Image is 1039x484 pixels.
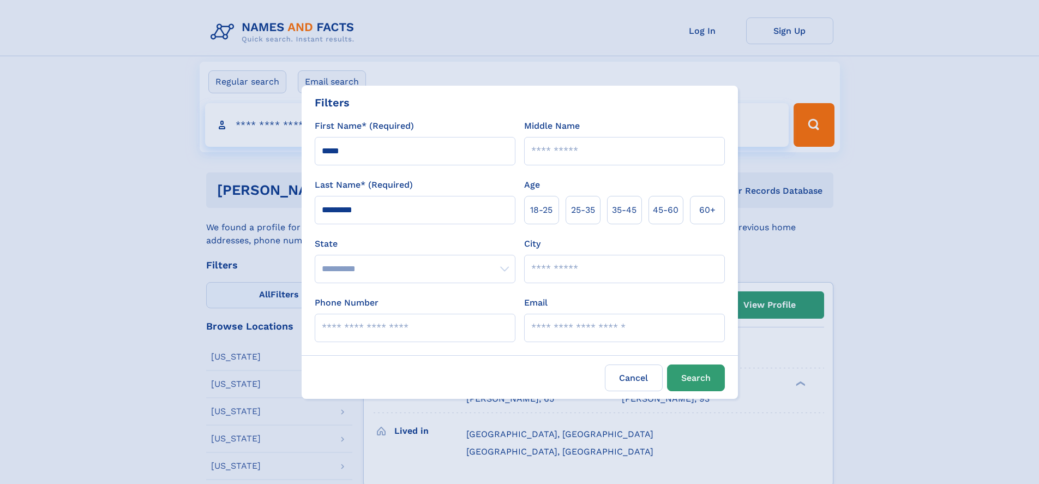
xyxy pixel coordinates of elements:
[315,119,414,133] label: First Name* (Required)
[524,237,540,250] label: City
[605,365,663,391] label: Cancel
[699,204,716,217] span: 60+
[530,204,552,217] span: 18‑25
[612,204,636,217] span: 35‑45
[524,296,548,309] label: Email
[315,296,379,309] label: Phone Number
[315,237,515,250] label: State
[653,204,678,217] span: 45‑60
[667,365,725,391] button: Search
[524,119,580,133] label: Middle Name
[524,178,540,192] label: Age
[571,204,595,217] span: 25‑35
[315,94,350,111] div: Filters
[315,178,413,192] label: Last Name* (Required)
